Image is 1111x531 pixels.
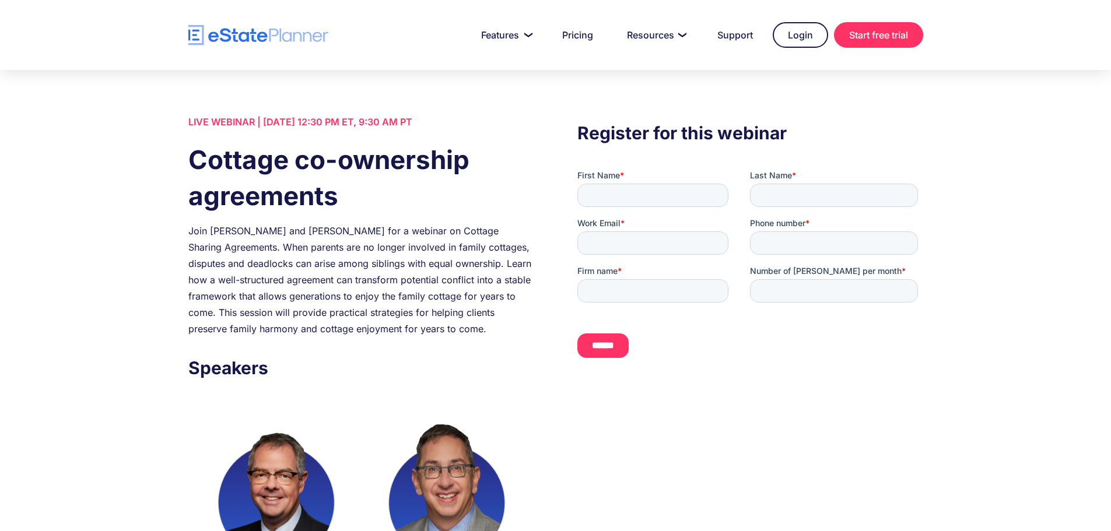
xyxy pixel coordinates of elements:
[188,142,534,214] h1: Cottage co-ownership agreements
[577,119,923,146] h3: Register for this webinar
[613,23,698,47] a: Resources
[773,22,828,48] a: Login
[577,170,923,378] iframe: Form 0
[188,114,534,130] div: LIVE WEBINAR | [DATE] 12:30 PM ET, 9:30 AM PT
[188,25,328,45] a: home
[467,23,542,47] a: Features
[834,22,923,48] a: Start free trial
[188,354,534,381] h3: Speakers
[703,23,767,47] a: Support
[548,23,607,47] a: Pricing
[188,223,534,337] div: Join [PERSON_NAME] and [PERSON_NAME] for a webinar on Cottage Sharing Agreements. When parents ar...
